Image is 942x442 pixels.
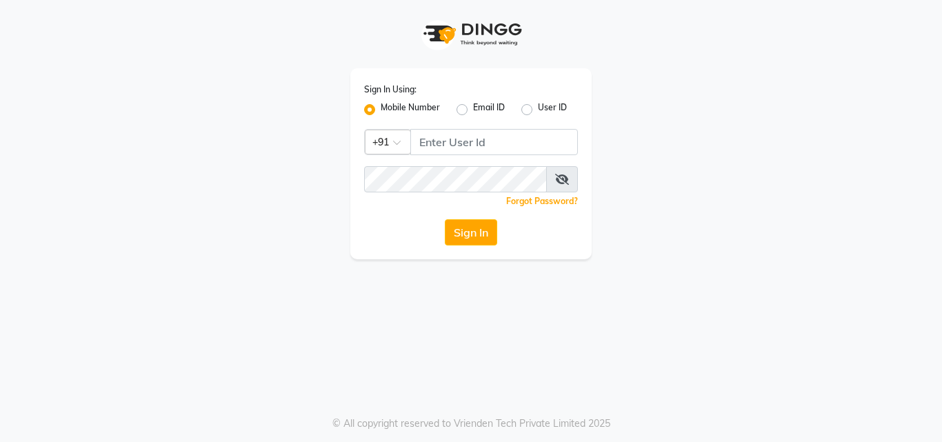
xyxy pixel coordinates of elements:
a: Forgot Password? [506,196,578,206]
input: Username [364,166,547,192]
label: Mobile Number [381,101,440,118]
button: Sign In [445,219,497,245]
input: Username [410,129,578,155]
label: User ID [538,101,567,118]
label: Sign In Using: [364,83,417,96]
img: logo1.svg [416,14,526,54]
label: Email ID [473,101,505,118]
